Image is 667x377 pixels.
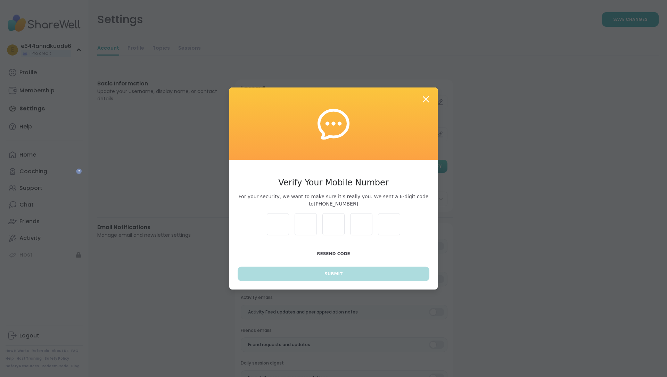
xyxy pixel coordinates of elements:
iframe: Spotlight [76,168,82,174]
span: Resend Code [317,251,350,256]
h3: Verify Your Mobile Number [238,176,429,189]
button: Resend Code [238,246,429,261]
button: Submit [238,267,429,281]
span: For your security, we want to make sure it’s really you. We sent a 6-digit code to [PHONE_NUMBER] [238,193,429,208]
span: Submit [324,271,343,277]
